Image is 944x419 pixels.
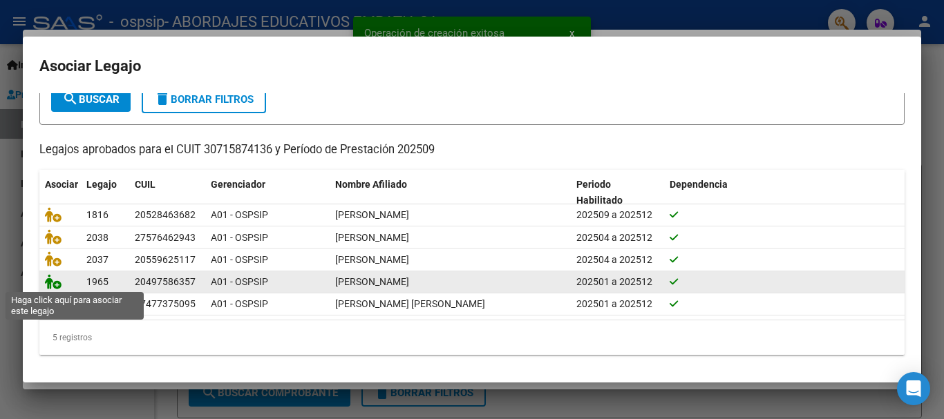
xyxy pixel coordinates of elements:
[135,179,155,190] span: CUIL
[335,209,409,220] span: VILLAGRA LUCIANO EZEQUIEL
[670,179,728,190] span: Dependencia
[135,207,196,223] div: 20528463682
[62,90,79,107] mat-icon: search
[45,179,78,190] span: Asociar
[62,93,120,106] span: Buscar
[576,207,659,223] div: 202509 a 202512
[39,53,905,79] h2: Asociar Legajo
[86,276,108,287] span: 1965
[135,230,196,246] div: 27576462943
[335,232,409,243] span: ROJAS LUDMILA CECILIA
[135,274,196,290] div: 20497586357
[129,170,205,215] datatable-header-cell: CUIL
[86,209,108,220] span: 1816
[576,179,623,206] span: Periodo Habilitado
[39,142,905,159] p: Legajos aprobados para el CUIT 30715874136 y Período de Prestación 202509
[86,179,117,190] span: Legajo
[39,320,905,355] div: 5 registros
[51,87,131,112] button: Buscar
[335,254,409,265] span: ROJAS MARCOS URIEL
[154,93,254,106] span: Borrar Filtros
[154,90,171,107] mat-icon: delete
[81,170,129,215] datatable-header-cell: Legajo
[86,232,108,243] span: 2038
[135,296,196,312] div: 27477375095
[211,209,268,220] span: A01 - OSPSIP
[211,298,268,309] span: A01 - OSPSIP
[211,254,268,265] span: A01 - OSPSIP
[39,170,81,215] datatable-header-cell: Asociar
[211,179,265,190] span: Gerenciador
[576,252,659,268] div: 202504 a 202512
[335,298,485,309] span: VILCHEZ URSULA VALENTINA
[205,170,330,215] datatable-header-cell: Gerenciador
[142,86,266,113] button: Borrar Filtros
[86,298,108,309] span: 1924
[135,252,196,268] div: 20559625117
[211,276,268,287] span: A01 - OSPSIP
[664,170,905,215] datatable-header-cell: Dependencia
[576,296,659,312] div: 202501 a 202512
[571,170,664,215] datatable-header-cell: Periodo Habilitado
[897,372,930,405] div: Open Intercom Messenger
[330,170,571,215] datatable-header-cell: Nombre Afiliado
[211,232,268,243] span: A01 - OSPSIP
[335,276,409,287] span: MARZA SAMUEL JOSIAS
[335,179,407,190] span: Nombre Afiliado
[576,230,659,246] div: 202504 a 202512
[86,254,108,265] span: 2037
[576,274,659,290] div: 202501 a 202512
